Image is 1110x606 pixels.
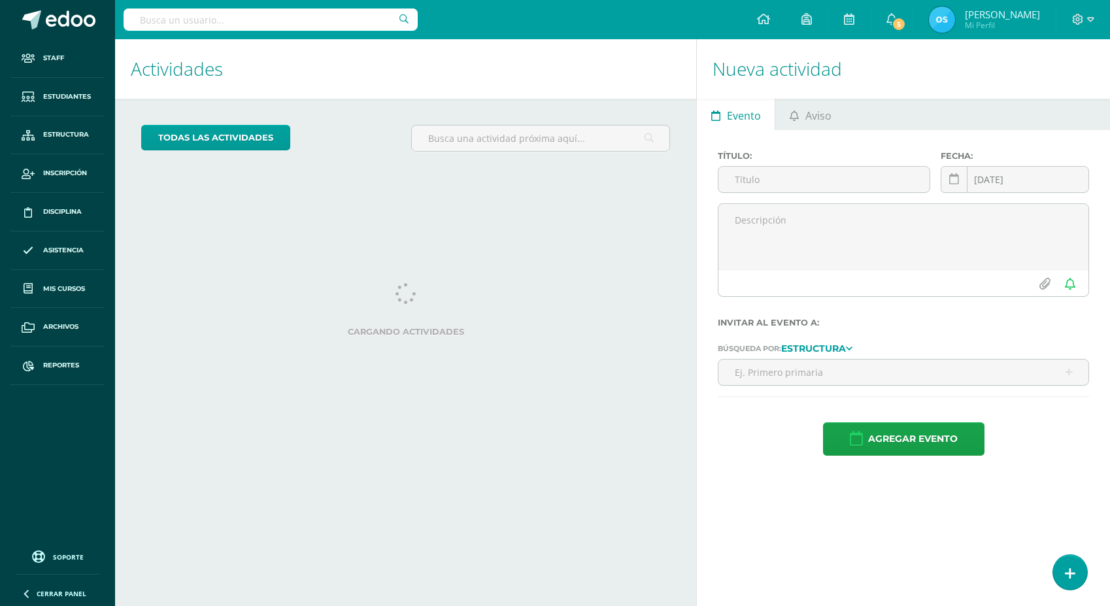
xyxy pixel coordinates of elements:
span: Inscripción [43,168,87,178]
a: Reportes [10,346,105,385]
a: Staff [10,39,105,78]
span: Evento [727,100,761,131]
span: Asistencia [43,245,84,256]
span: [PERSON_NAME] [965,8,1040,21]
input: Ej. Primero primaria [718,360,1088,385]
span: Estructura [43,129,89,140]
input: Título [718,167,930,192]
span: Agregar evento [868,423,958,455]
a: Estructura [781,343,852,352]
input: Fecha de entrega [941,167,1088,192]
span: Aviso [805,100,832,131]
label: Cargando actividades [141,327,670,337]
label: Título: [718,151,930,161]
a: Asistencia [10,231,105,270]
a: Disciplina [10,193,105,231]
span: Disciplina [43,207,82,217]
a: Soporte [16,547,99,565]
span: 5 [892,17,906,31]
input: Busca una actividad próxima aquí... [412,126,670,151]
button: Agregar evento [823,422,984,456]
label: Fecha: [941,151,1089,161]
span: Staff [43,53,64,63]
span: Cerrar panel [37,589,86,598]
span: Estudiantes [43,92,91,102]
h1: Nueva actividad [713,39,1094,99]
a: Inscripción [10,154,105,193]
span: Archivos [43,322,78,332]
label: Invitar al evento a: [718,318,1089,328]
span: Soporte [53,552,84,562]
span: Mis cursos [43,284,85,294]
a: Estructura [10,116,105,155]
a: Archivos [10,308,105,346]
a: Estudiantes [10,78,105,116]
img: 070b477f6933f8ce66674da800cc5d3f.png [929,7,955,33]
a: Mis cursos [10,270,105,309]
strong: Estructura [781,343,846,354]
span: Búsqueda por: [718,344,781,353]
a: todas las Actividades [141,125,290,150]
h1: Actividades [131,39,681,99]
input: Busca un usuario... [124,8,418,31]
a: Evento [697,99,775,130]
a: Aviso [775,99,845,130]
span: Mi Perfil [965,20,1040,31]
span: Reportes [43,360,79,371]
